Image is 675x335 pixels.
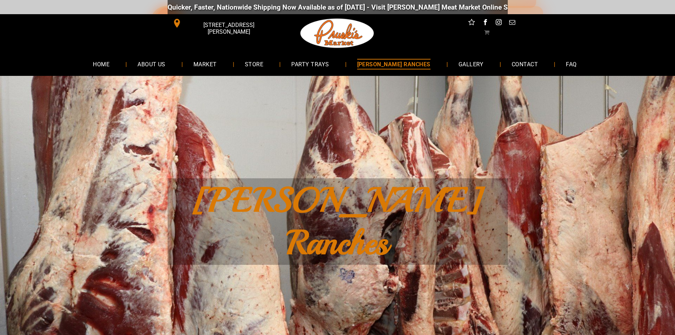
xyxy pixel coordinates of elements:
[281,55,339,73] a: PARTY TRAYS
[494,18,503,29] a: instagram
[347,55,441,73] a: [PERSON_NAME] RANCHES
[555,55,587,73] a: FAQ
[507,18,517,29] a: email
[467,18,476,29] a: Social network
[234,55,274,73] a: STORE
[480,18,490,29] a: facebook
[183,18,274,39] span: [STREET_ADDRESS][PERSON_NAME]
[448,55,494,73] a: GALLERY
[183,55,227,73] a: MARKET
[168,18,276,29] a: [STREET_ADDRESS][PERSON_NAME]
[501,55,549,73] a: CONTACT
[192,179,483,264] span: [PERSON_NAME] Ranches
[299,14,376,52] img: Pruski-s+Market+HQ+Logo2-1920w.png
[127,55,176,73] a: ABOUT US
[82,55,120,73] a: HOME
